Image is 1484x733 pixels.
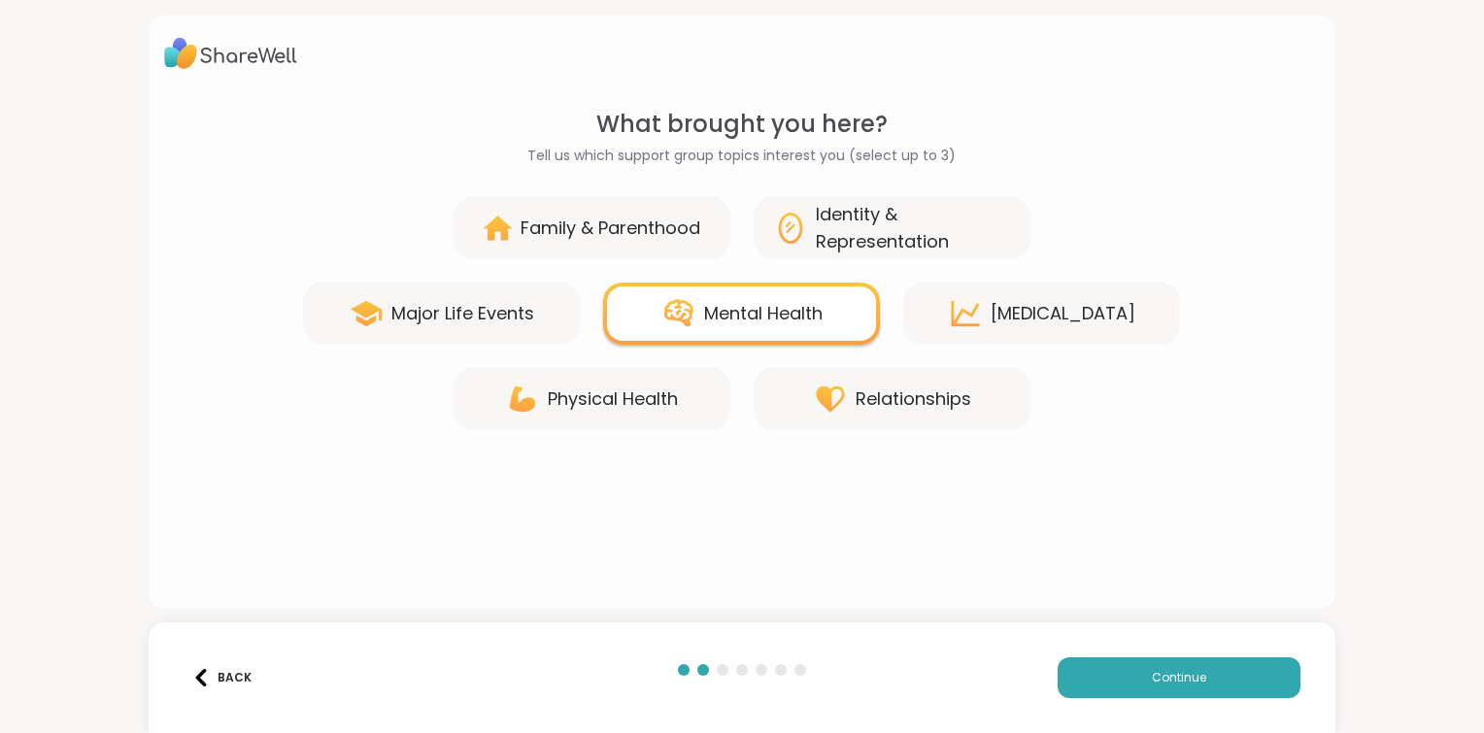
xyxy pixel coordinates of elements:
span: What brought you here? [596,107,888,142]
span: Tell us which support group topics interest you (select up to 3) [527,146,956,166]
div: Relationships [856,385,971,413]
div: [MEDICAL_DATA] [991,300,1135,327]
div: Family & Parenthood [521,215,700,242]
div: Back [192,669,252,686]
div: Mental Health [704,300,823,327]
div: Major Life Events [391,300,534,327]
img: ShareWell Logo [164,31,297,76]
div: Identity & Representation [816,201,1011,255]
div: Physical Health [548,385,678,413]
button: Continue [1058,657,1300,698]
button: Back [184,657,261,698]
span: Continue [1152,669,1206,686]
